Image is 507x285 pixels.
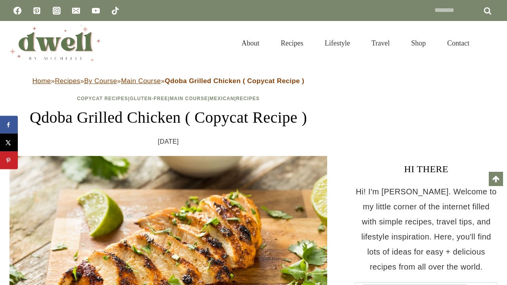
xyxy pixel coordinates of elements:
[55,77,80,85] a: Recipes
[107,3,123,19] a: TikTok
[170,96,208,101] a: Main Course
[32,77,305,85] span: » » » »
[270,29,314,57] a: Recipes
[10,3,25,19] a: Facebook
[10,25,101,61] img: DWELL by michelle
[32,77,51,85] a: Home
[355,184,497,274] p: Hi! I'm [PERSON_NAME]. Welcome to my little corner of the internet filled with simple recipes, tr...
[355,162,497,176] h3: HI THERE
[158,136,179,148] time: [DATE]
[436,29,480,57] a: Contact
[49,3,65,19] a: Instagram
[231,29,480,57] nav: Primary Navigation
[210,96,234,101] a: Mexican
[231,29,270,57] a: About
[489,172,503,186] a: Scroll to top
[10,106,327,129] h1: Qdoba Grilled Chicken ( Copycat Recipe )
[484,36,497,50] button: View Search Form
[77,96,260,101] span: | | | |
[400,29,436,57] a: Shop
[130,96,168,101] a: Gluten-Free
[236,96,260,101] a: Recipes
[121,77,161,85] a: Main Course
[361,29,400,57] a: Travel
[29,3,45,19] a: Pinterest
[84,77,117,85] a: By Course
[77,96,128,101] a: Copycat Recipes
[88,3,104,19] a: YouTube
[314,29,361,57] a: Lifestyle
[165,77,304,85] strong: Qdoba Grilled Chicken ( Copycat Recipe )
[68,3,84,19] a: Email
